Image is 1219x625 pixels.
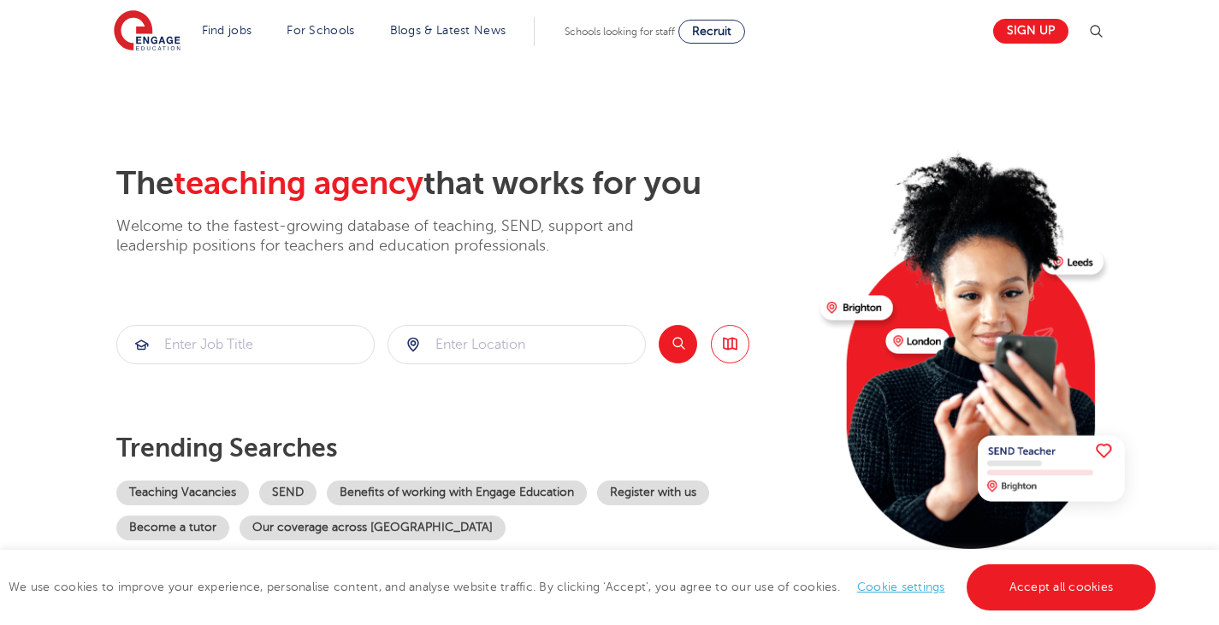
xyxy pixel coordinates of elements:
[240,516,506,540] a: Our coverage across [GEOGRAPHIC_DATA]
[388,325,646,364] div: Submit
[327,481,587,505] a: Benefits of working with Engage Education
[565,26,675,38] span: Schools looking for staff
[116,516,229,540] a: Become a tutor
[597,481,709,505] a: Register with us
[967,564,1157,610] a: Accept all cookies
[202,24,252,37] a: Find jobs
[117,326,374,363] input: Submit
[116,433,807,463] p: Trending searches
[287,24,354,37] a: For Schools
[993,19,1068,44] a: Sign up
[390,24,506,37] a: Blogs & Latest News
[678,20,745,44] a: Recruit
[9,581,1160,593] span: We use cookies to improve your experience, personalise content, and analyse website traffic. By c...
[174,165,423,202] span: teaching agency
[388,326,645,363] input: Submit
[692,25,731,38] span: Recruit
[259,481,317,505] a: SEND
[114,10,180,53] img: Engage Education
[116,216,681,256] p: Welcome to the fastest-growing database of teaching, SEND, support and leadership positions for t...
[116,325,375,364] div: Submit
[116,164,807,203] h2: The that works for you
[116,481,249,505] a: Teaching Vacancies
[659,325,697,363] button: Search
[857,581,945,593] a: Cookie settings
